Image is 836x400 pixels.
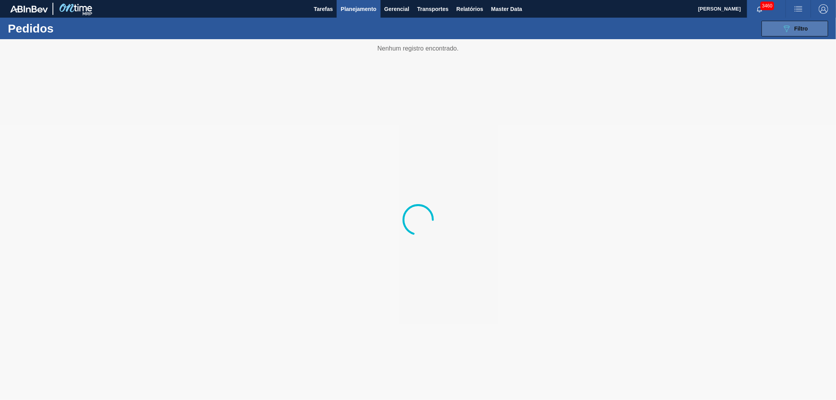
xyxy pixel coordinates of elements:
[762,21,828,36] button: Filtro
[10,5,48,13] img: TNhmsLtSVTkK8tSr43FrP2fwEKptu5GPRR3wAAAABJRU5ErkJggg==
[384,4,410,14] span: Gerencial
[314,4,333,14] span: Tarefas
[456,4,483,14] span: Relatórios
[341,4,376,14] span: Planejamento
[819,4,828,14] img: Logout
[760,2,774,10] span: 3460
[794,4,803,14] img: userActions
[747,4,772,14] button: Notificações
[794,25,808,32] span: Filtro
[491,4,522,14] span: Master Data
[417,4,448,14] span: Transportes
[8,24,127,33] h1: Pedidos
